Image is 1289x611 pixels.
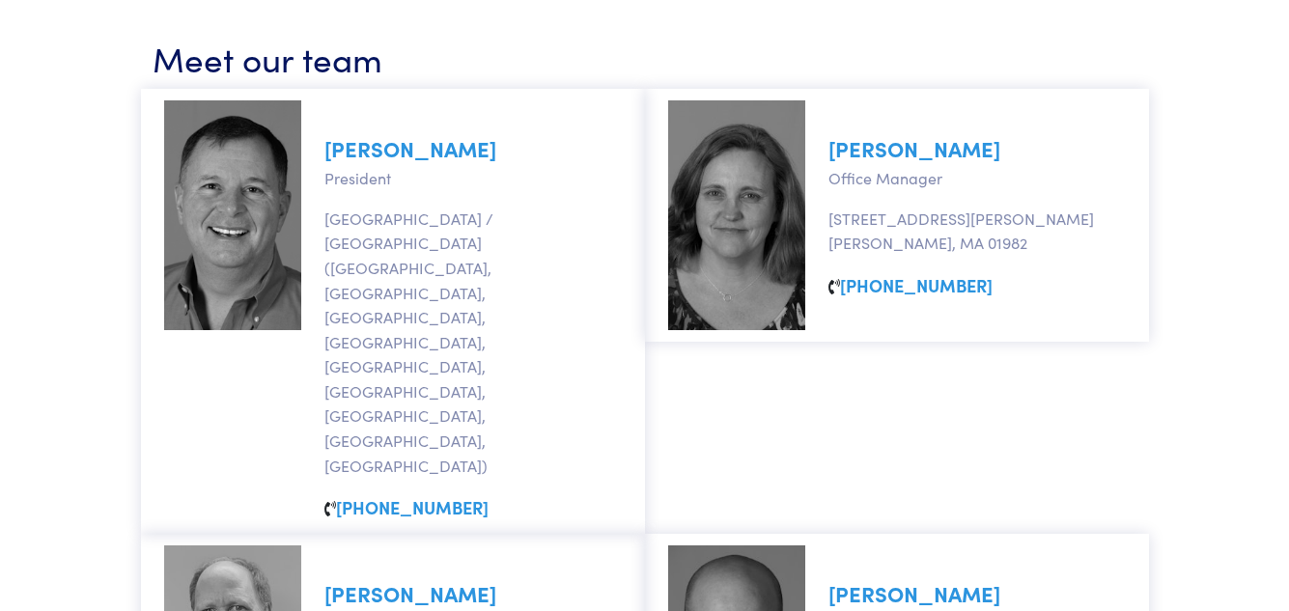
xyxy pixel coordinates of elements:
p: Office Manager [828,166,1126,191]
img: sarah-nickerson.jpg [668,100,805,330]
img: marc-johnson.jpg [164,100,301,330]
a: [PERSON_NAME] [324,133,496,163]
a: [PERSON_NAME] [324,578,496,608]
p: President [324,166,622,191]
a: [PERSON_NAME] [828,133,1000,163]
a: [PHONE_NUMBER] [840,273,993,297]
a: [PHONE_NUMBER] [336,495,489,519]
a: [PERSON_NAME] [828,578,1000,608]
p: [STREET_ADDRESS][PERSON_NAME] [PERSON_NAME], MA 01982 [828,207,1126,256]
h3: Meet our team [153,34,1137,81]
p: [GEOGRAPHIC_DATA] / [GEOGRAPHIC_DATA] ([GEOGRAPHIC_DATA], [GEOGRAPHIC_DATA], [GEOGRAPHIC_DATA], [... [324,207,622,479]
